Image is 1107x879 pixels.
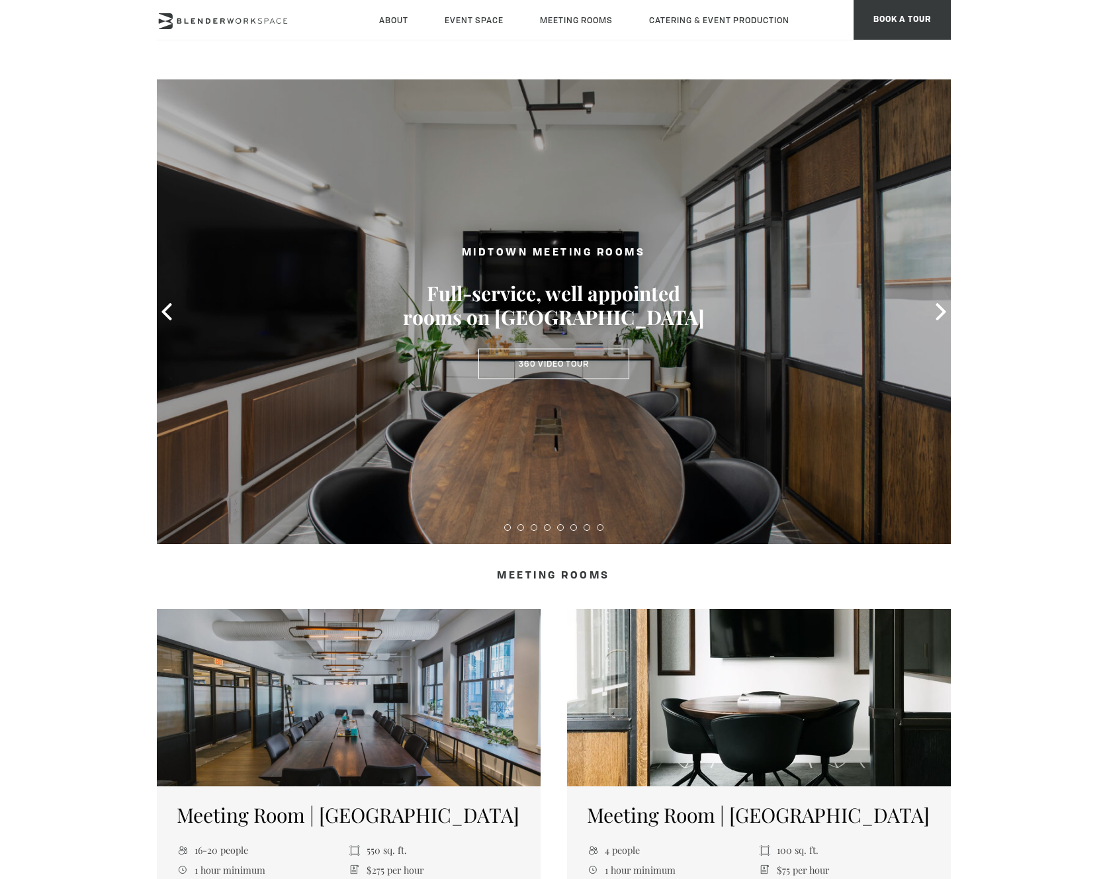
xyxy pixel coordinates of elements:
[759,841,931,860] li: 100 sq. ft.
[402,245,706,261] h2: MIDTOWN MEETING ROOMS
[177,841,349,860] li: 16-20 people
[478,349,629,379] a: 360 Video Tour
[223,571,885,582] h4: Meeting Rooms
[587,860,759,879] li: 1 hour minimum
[177,803,521,827] h5: Meeting Room | [GEOGRAPHIC_DATA]
[402,281,706,329] h3: Full-service, well appointed rooms on [GEOGRAPHIC_DATA]
[177,860,349,879] li: 1 hour minimum
[759,860,931,879] li: $75 per hour
[587,803,931,827] h5: Meeting Room | [GEOGRAPHIC_DATA]
[587,841,759,860] li: 4 people
[349,860,521,879] li: $275 per hour
[349,841,521,860] li: 550 sq. ft.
